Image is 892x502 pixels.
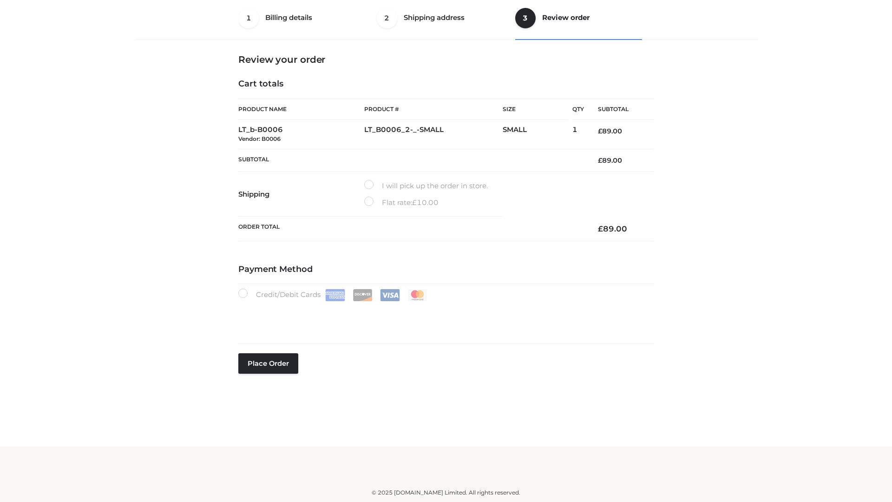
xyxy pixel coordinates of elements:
iframe: Secure payment input frame [236,299,652,333]
td: 1 [572,120,584,149]
img: Visa [380,289,400,301]
img: Discover [353,289,373,301]
bdi: 89.00 [598,224,627,233]
span: £ [412,198,417,207]
td: LT_b-B0006 [238,120,364,149]
h4: Cart totals [238,79,654,89]
h4: Payment Method [238,264,654,275]
bdi: 89.00 [598,156,622,165]
bdi: 89.00 [598,127,622,135]
h3: Review your order [238,54,654,65]
td: LT_B0006_2-_-SMALL [364,120,503,149]
bdi: 10.00 [412,198,439,207]
span: £ [598,224,603,233]
th: Order Total [238,217,584,241]
button: Place order [238,353,298,374]
img: Mastercard [407,289,427,301]
img: Amex [325,289,345,301]
small: Vendor: B0006 [238,135,281,142]
td: SMALL [503,120,572,149]
th: Qty [572,99,584,120]
th: Subtotal [584,99,654,120]
th: Product Name [238,99,364,120]
span: £ [598,156,602,165]
div: © 2025 [DOMAIN_NAME] Limited. All rights reserved. [138,488,754,497]
th: Subtotal [238,149,584,172]
th: Shipping [238,172,364,217]
label: I will pick up the order in store. [364,180,488,192]
label: Flat rate: [364,197,439,209]
label: Credit/Debit Cards [238,289,428,301]
th: Size [503,99,568,120]
span: £ [598,127,602,135]
th: Product # [364,99,503,120]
